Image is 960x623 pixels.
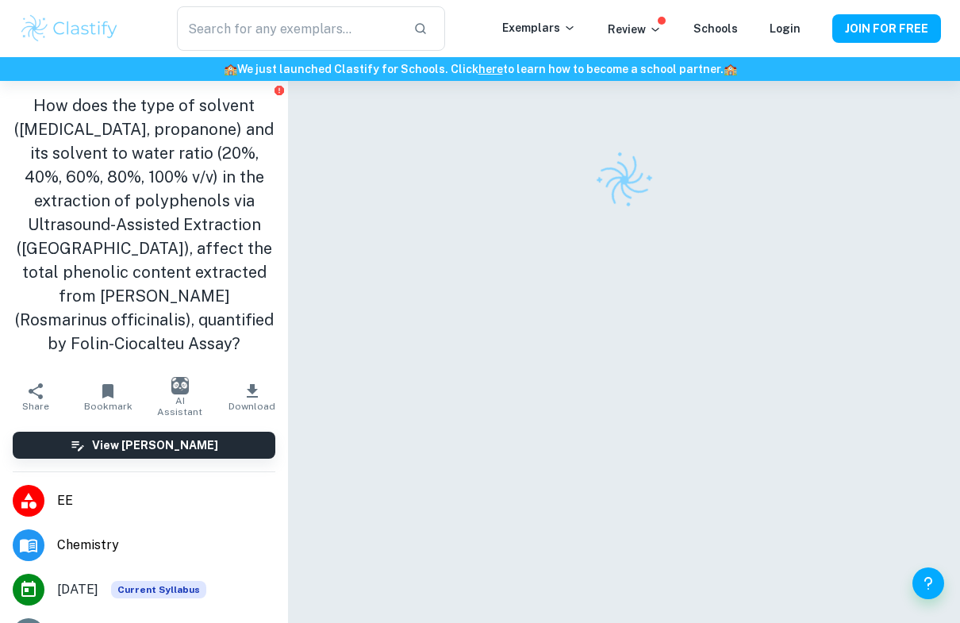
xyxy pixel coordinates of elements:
a: Schools [693,22,738,35]
button: View [PERSON_NAME] [13,432,275,459]
span: [DATE] [57,580,98,599]
span: Share [22,401,49,412]
h6: We just launched Clastify for Schools. Click to learn how to become a school partner. [3,60,957,78]
button: Help and Feedback [912,567,944,599]
button: Bookmark [72,375,144,419]
input: Search for any exemplars... [177,6,400,51]
span: 🏫 [224,63,237,75]
button: AI Assistant [144,375,217,419]
button: JOIN FOR FREE [832,14,941,43]
span: Chemistry [57,536,275,555]
h1: How does the type of solvent ([MEDICAL_DATA], propanone) and its solvent to water ratio (20%, 40%... [13,94,275,356]
p: Review [608,21,662,38]
span: Bookmark [84,401,132,412]
img: Clastify logo [585,141,662,219]
span: AI Assistant [154,395,207,417]
span: 🏫 [724,63,737,75]
p: Exemplars [502,19,576,37]
img: Clastify logo [19,13,120,44]
span: Current Syllabus [111,581,206,598]
h6: View [PERSON_NAME] [92,436,218,454]
span: Download [228,401,275,412]
img: AI Assistant [171,377,189,394]
div: This exemplar is based on the current syllabus. Feel free to refer to it for inspiration/ideas wh... [111,581,206,598]
a: here [478,63,503,75]
a: Login [770,22,801,35]
button: Download [216,375,288,419]
span: EE [57,491,275,510]
button: Report issue [273,84,285,96]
